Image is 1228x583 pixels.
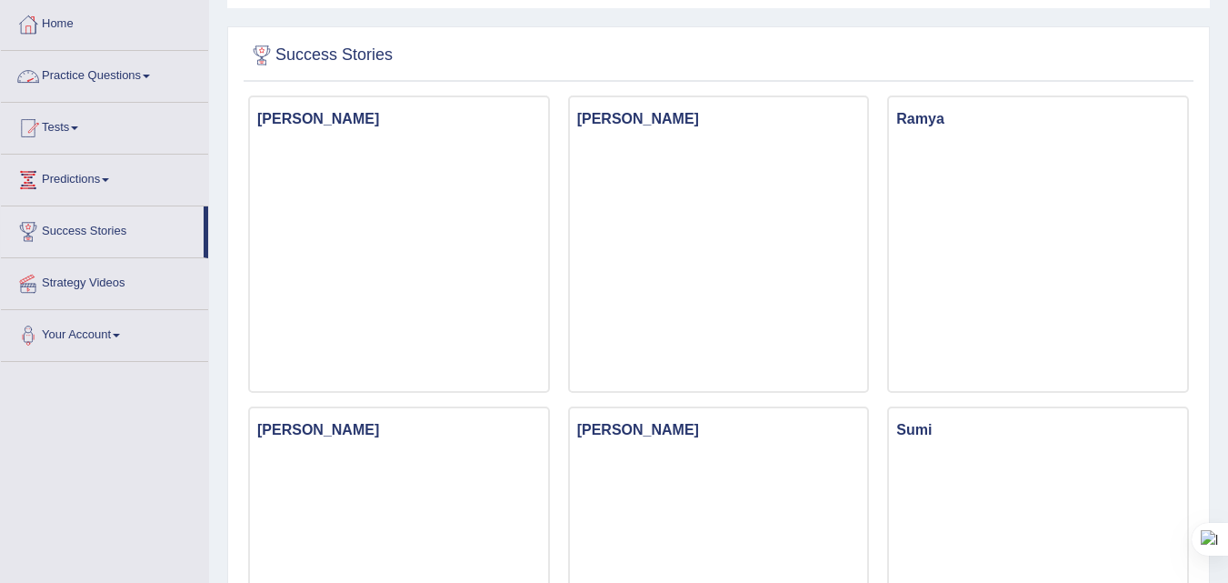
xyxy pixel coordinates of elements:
h3: [PERSON_NAME] [570,106,868,132]
a: Success Stories [1,206,204,252]
h3: [PERSON_NAME] [250,106,548,132]
a: Strategy Videos [1,258,208,304]
a: Tests [1,103,208,148]
h3: [PERSON_NAME] [570,417,868,443]
h3: Sumi [889,417,1187,443]
a: Your Account [1,310,208,356]
h3: [PERSON_NAME] [250,417,548,443]
a: Practice Questions [1,51,208,96]
h2: Success Stories [248,42,393,69]
a: Predictions [1,155,208,200]
h3: Ramya [889,106,1187,132]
